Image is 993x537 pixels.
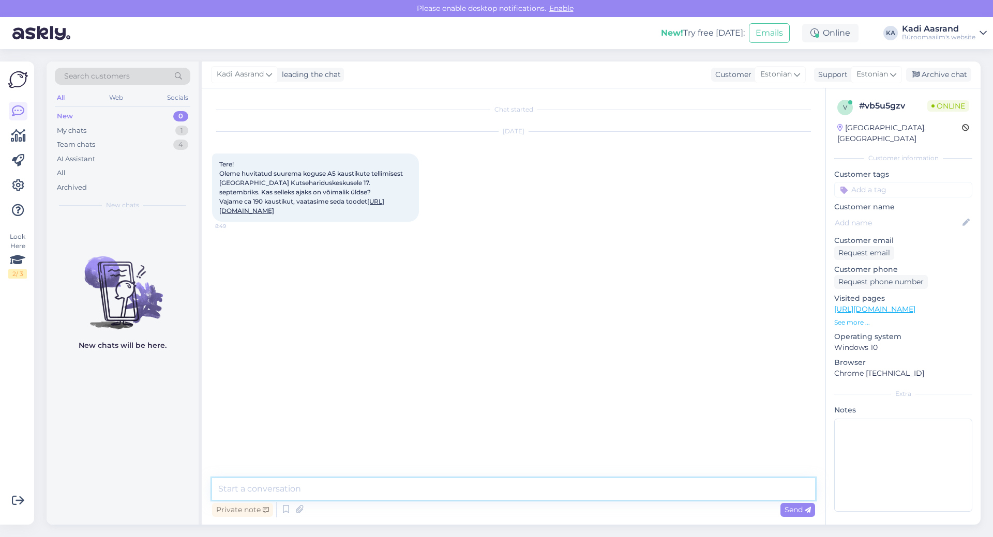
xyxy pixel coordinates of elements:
[8,269,27,279] div: 2 / 3
[834,182,972,197] input: Add a tag
[835,217,960,228] input: Add name
[711,69,751,80] div: Customer
[212,105,815,114] div: Chat started
[57,140,95,150] div: Team chats
[173,111,188,121] div: 0
[79,340,167,351] p: New chats will be here.
[47,238,199,331] img: No chats
[834,342,972,353] p: Windows 10
[57,111,73,121] div: New
[546,4,577,13] span: Enable
[834,389,972,398] div: Extra
[883,26,898,40] div: KA
[834,275,928,289] div: Request phone number
[661,27,745,39] div: Try free [DATE]:
[215,222,254,230] span: 8:49
[57,154,95,164] div: AI Assistant
[57,168,66,178] div: All
[859,100,927,112] div: # vb5u5gzv
[902,25,975,33] div: Kadi Aasrand
[902,33,975,41] div: Büroomaailm's website
[906,68,971,82] div: Archive chat
[785,505,811,514] span: Send
[834,235,972,246] p: Customer email
[834,357,972,368] p: Browser
[834,246,894,260] div: Request email
[834,154,972,163] div: Customer information
[217,69,264,80] span: Kadi Aasrand
[8,232,27,279] div: Look Here
[834,293,972,304] p: Visited pages
[837,122,962,144] div: [GEOGRAPHIC_DATA], [GEOGRAPHIC_DATA]
[212,503,273,517] div: Private note
[802,24,859,42] div: Online
[834,405,972,416] p: Notes
[165,91,190,104] div: Socials
[278,69,341,80] div: leading the chat
[834,368,972,379] p: Chrome [TECHNICAL_ID]
[902,25,987,41] a: Kadi AasrandBüroomaailm's website
[834,331,972,342] p: Operating system
[834,304,915,314] a: [URL][DOMAIN_NAME]
[55,91,67,104] div: All
[106,201,139,210] span: New chats
[212,127,815,136] div: [DATE]
[57,126,86,136] div: My chats
[834,318,972,327] p: See more ...
[834,169,972,180] p: Customer tags
[57,182,87,193] div: Archived
[927,100,969,112] span: Online
[834,202,972,212] p: Customer name
[661,28,683,38] b: New!
[175,126,188,136] div: 1
[814,69,848,80] div: Support
[760,69,792,80] span: Estonian
[749,23,790,43] button: Emails
[173,140,188,150] div: 4
[107,91,125,104] div: Web
[834,264,972,275] p: Customer phone
[64,71,130,82] span: Search customers
[8,70,28,89] img: Askly Logo
[843,103,847,111] span: v
[219,160,404,214] span: Tere! Oleme huvitatud suurema koguse A5 kaustikute tellimisest [GEOGRAPHIC_DATA] Kutsehariduskesk...
[856,69,888,80] span: Estonian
